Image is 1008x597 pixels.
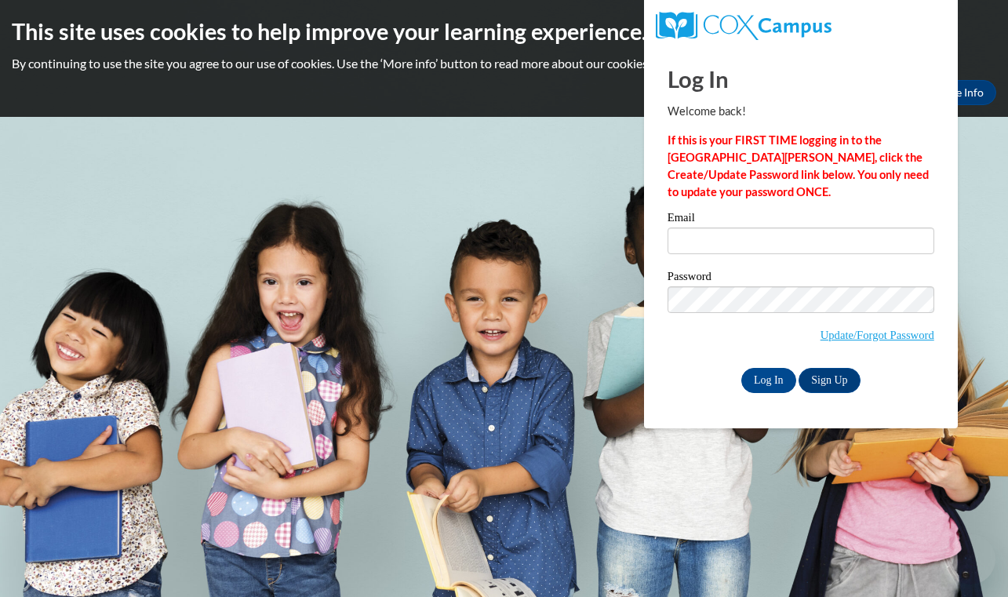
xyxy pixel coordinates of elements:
label: Password [668,271,934,286]
p: By continuing to use the site you agree to our use of cookies. Use the ‘More info’ button to read... [12,55,996,72]
h1: Log In [668,63,934,95]
label: Email [668,212,934,228]
a: More Info [922,80,996,105]
a: Update/Forgot Password [821,329,934,341]
p: Welcome back! [668,103,934,120]
input: Log In [741,368,796,393]
a: Sign Up [799,368,860,393]
iframe: Button to launch messaging window [945,534,995,584]
strong: If this is your FIRST TIME logging in to the [GEOGRAPHIC_DATA][PERSON_NAME], click the Create/Upd... [668,133,929,198]
h2: This site uses cookies to help improve your learning experience. [12,16,996,47]
img: COX Campus [656,12,832,40]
